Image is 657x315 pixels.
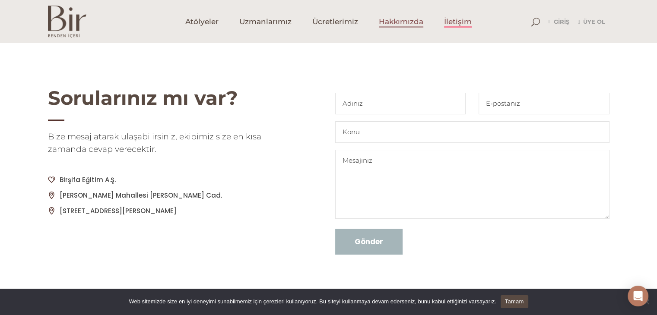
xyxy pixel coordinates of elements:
div: Open Intercom Messenger [628,286,648,306]
span: İletişim [444,17,472,27]
p: Birşifa Eğitim A.Ş. [50,175,281,185]
input: Gönder [335,229,403,255]
span: Hakkımızda [379,17,423,27]
a: Üye Ol [578,17,605,27]
p: [PERSON_NAME] Mahallesi [PERSON_NAME] Cad. [50,190,281,201]
form: Contact form [335,93,609,255]
span: Web sitemizde size en iyi deneyimi sunabilmemiz için çerezleri kullanıyoruz. Bu siteyi kullanmaya... [129,297,496,306]
h2: Sorularınız mı var? [48,86,281,110]
a: Giriş [548,17,569,27]
input: E-postanız [479,93,609,114]
a: Tamam [501,295,528,308]
span: Ücretlerimiz [312,17,358,27]
span: Atölyeler [185,17,219,27]
p: [STREET_ADDRESS][PERSON_NAME] [50,206,281,216]
input: Konu [335,121,609,143]
input: Adınız [335,93,466,114]
h5: Bize mesaj atarak ulaşabilirsiniz, ekibimiz size en kısa zamanda cevap verecektir. [48,131,281,155]
span: Uzmanlarımız [239,17,292,27]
